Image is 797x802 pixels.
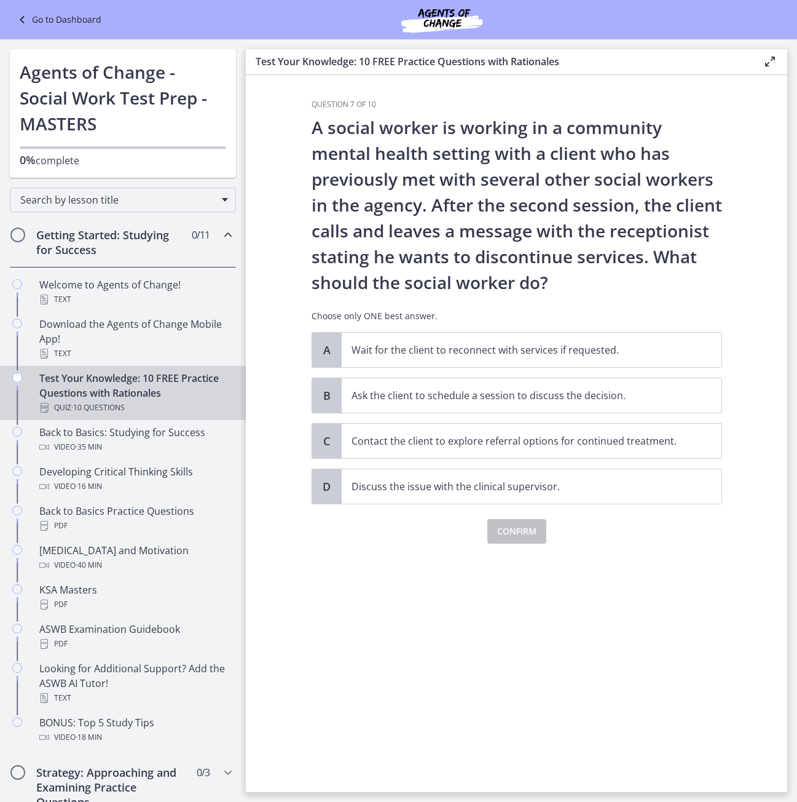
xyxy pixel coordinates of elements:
p: Ask the client to schedule a session to discuss the decision. [351,388,687,403]
span: · 40 min [76,558,102,573]
h3: Question 7 of 10 [312,100,722,109]
p: complete [20,153,226,168]
div: Search by lesson title [10,188,236,212]
span: 0 / 11 [192,228,210,242]
div: ASWB Examination Guidebook [39,622,231,651]
span: · 18 min [76,730,102,745]
a: Go to Dashboard [15,12,101,27]
p: Choose only ONE best answer. [312,310,722,322]
span: Search by lesson title [20,193,216,207]
p: Contact the client to explore referral options for continued treatment. [351,434,687,448]
div: Video [39,558,231,573]
div: Welcome to Agents of Change! [39,277,231,307]
span: D [320,479,334,494]
div: KSA Masters [39,582,231,612]
span: 0 / 3 [197,765,210,780]
div: Back to Basics: Studying for Success [39,425,231,455]
span: · 35 min [76,440,102,455]
div: Test Your Knowledge: 10 FREE Practice Questions with Rationales [39,371,231,415]
div: Text [39,691,231,705]
div: Video [39,479,231,494]
img: Agents of Change [368,5,516,34]
p: A social worker is working in a community mental health setting with a client who has previously ... [312,114,722,295]
div: Quiz [39,400,231,415]
div: [MEDICAL_DATA] and Motivation [39,543,231,573]
span: C [320,434,334,448]
div: Text [39,346,231,361]
div: Back to Basics Practice Questions [39,504,231,533]
span: · 10 Questions [71,400,125,415]
div: PDF [39,597,231,612]
div: Looking for Additional Support? Add the ASWB AI Tutor! [39,661,231,705]
div: Developing Critical Thinking Skills [39,464,231,494]
p: Wait for the client to reconnect with services if requested. [351,343,687,357]
button: Confirm [487,519,546,544]
span: Confirm [497,524,536,539]
span: A [320,343,334,357]
div: Video [39,730,231,745]
span: · 16 min [76,479,102,494]
h1: Agents of Change - Social Work Test Prep - MASTERS [20,59,226,137]
div: PDF [39,518,231,533]
p: Discuss the issue with the clinical supervisor. [351,479,687,494]
div: BONUS: Top 5 Study Tips [39,715,231,745]
div: Text [39,292,231,307]
span: B [320,388,334,403]
h2: Getting Started: Studying for Success [36,228,186,257]
span: 0% [20,153,36,167]
div: Download the Agents of Change Mobile App! [39,317,231,361]
div: PDF [39,637,231,651]
div: Video [39,440,231,455]
h3: Test Your Knowledge: 10 FREE Practice Questions with Rationales [256,54,743,69]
